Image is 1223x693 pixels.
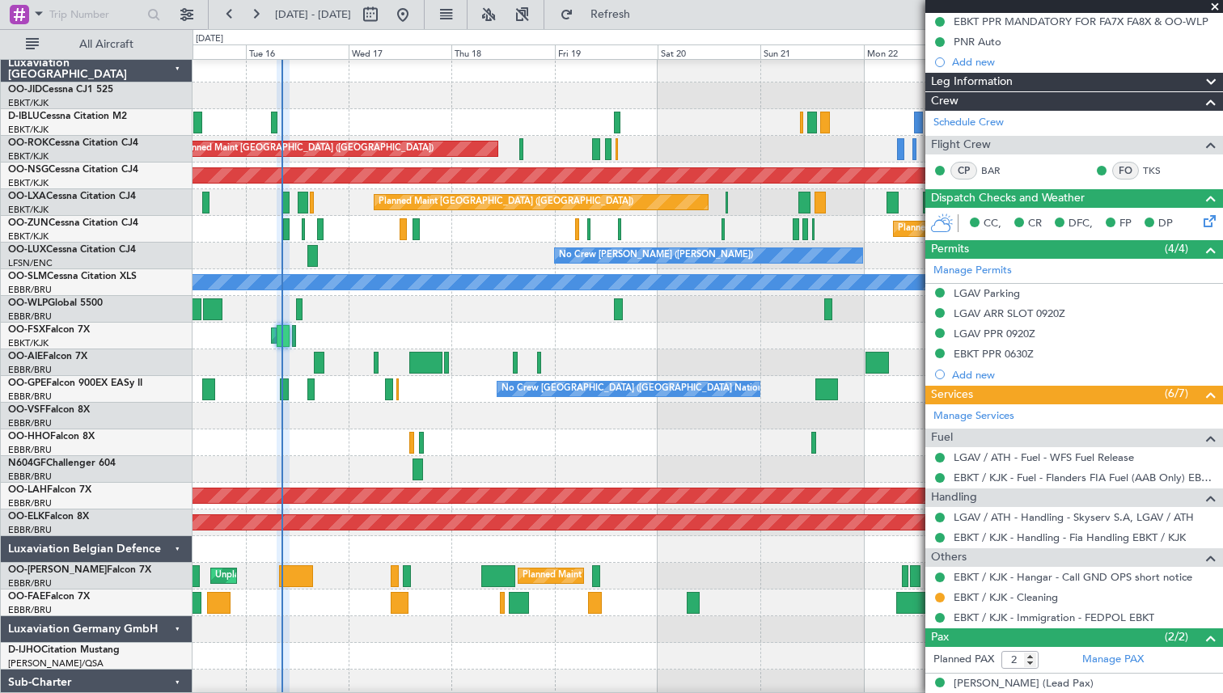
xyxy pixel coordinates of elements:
[8,391,52,403] a: EBBR/BRU
[8,417,52,429] a: EBBR/BRU
[8,432,95,442] a: OO-HHOFalcon 8X
[1165,628,1188,645] span: (2/2)
[954,530,1186,544] a: EBKT / KJK - Handling - Fia Handling EBKT / KJK
[8,165,49,175] span: OO-NSG
[8,512,44,522] span: OO-ELK
[8,298,48,308] span: OO-WLP
[954,327,1035,340] div: LGAV PPR 0920Z
[8,485,47,495] span: OO-LAH
[8,458,46,468] span: N604GF
[954,611,1154,624] a: EBKT / KJK - Immigration - FEDPOL EBKT
[931,386,973,404] span: Services
[349,44,451,59] div: Wed 17
[8,138,138,148] a: OO-ROKCessna Citation CJ4
[8,458,116,468] a: N604GFChallenger 604
[933,263,1012,279] a: Manage Permits
[931,136,991,154] span: Flight Crew
[8,150,49,163] a: EBKT/KJK
[8,298,103,308] a: OO-WLPGlobal 5500
[933,408,1014,425] a: Manage Services
[8,257,53,269] a: LFSN/ENC
[8,364,52,376] a: EBBR/BRU
[8,85,113,95] a: OO-JIDCessna CJ1 525
[8,645,120,655] a: D-IJHOCitation Mustang
[1143,163,1179,178] a: TKS
[954,570,1192,584] a: EBKT / KJK - Hangar - Call GND OPS short notice
[276,323,452,348] div: AOG Maint Kortrijk-[GEOGRAPHIC_DATA]
[8,272,137,281] a: OO-SLMCessna Citation XLS
[8,577,52,589] a: EBBR/BRU
[954,286,1020,300] div: LGAV Parking
[577,9,645,20] span: Refresh
[8,112,127,121] a: D-IBLUCessna Citation M2
[931,73,1013,91] span: Leg Information
[954,471,1215,484] a: EBKT / KJK - Fuel - Flanders FIA Fuel (AAB Only) EBKT / KJK
[1028,216,1042,232] span: CR
[451,44,554,59] div: Thu 18
[931,92,959,111] span: Crew
[864,44,967,59] div: Mon 22
[8,565,151,575] a: OO-[PERSON_NAME]Falcon 7X
[8,604,52,616] a: EBBR/BRU
[954,35,1001,49] div: PNR Auto
[552,2,650,27] button: Refresh
[931,488,977,507] span: Handling
[8,512,89,522] a: OO-ELKFalcon 8X
[8,230,49,243] a: EBKT/KJK
[215,564,519,588] div: Unplanned Maint [GEOGRAPHIC_DATA] ([GEOGRAPHIC_DATA] National)
[142,44,245,59] div: Mon 15
[8,378,46,388] span: OO-GPE
[8,378,142,388] a: OO-GPEFalcon 900EX EASy II
[658,44,760,59] div: Sat 20
[8,325,45,335] span: OO-FSX
[559,243,753,268] div: No Crew [PERSON_NAME] ([PERSON_NAME])
[8,645,41,655] span: D-IJHO
[931,189,1085,208] span: Dispatch Checks and Weather
[760,44,863,59] div: Sun 21
[8,177,49,189] a: EBKT/KJK
[523,564,815,588] div: Planned Maint [GEOGRAPHIC_DATA] ([GEOGRAPHIC_DATA] National)
[981,163,1018,178] a: BAR
[18,32,176,57] button: All Aircraft
[8,218,49,228] span: OO-ZUN
[179,137,434,161] div: Planned Maint [GEOGRAPHIC_DATA] ([GEOGRAPHIC_DATA])
[8,204,49,216] a: EBKT/KJK
[8,192,46,201] span: OO-LXA
[8,592,45,602] span: OO-FAE
[931,628,949,647] span: Pax
[8,124,49,136] a: EBKT/KJK
[931,240,969,259] span: Permits
[246,44,349,59] div: Tue 16
[8,97,49,109] a: EBKT/KJK
[8,85,42,95] span: OO-JID
[1069,216,1093,232] span: DFC,
[933,115,1004,131] a: Schedule Crew
[954,15,1208,28] div: EBKT PPR MANDATORY FOR FA7X FA8X & OO-WLP
[1165,385,1188,402] span: (6/7)
[8,325,90,335] a: OO-FSXFalcon 7X
[954,347,1034,361] div: EBKT PPR 0630Z
[501,377,772,401] div: No Crew [GEOGRAPHIC_DATA] ([GEOGRAPHIC_DATA] National)
[8,245,136,255] a: OO-LUXCessna Citation CJ4
[954,510,1194,524] a: LGAV / ATH - Handling - Skyserv S.A, LGAV / ATH
[8,657,104,670] a: [PERSON_NAME]/QSA
[8,284,52,296] a: EBBR/BRU
[931,548,967,567] span: Others
[898,217,1086,241] div: Planned Maint Kortrijk-[GEOGRAPHIC_DATA]
[8,485,91,495] a: OO-LAHFalcon 7X
[8,565,107,575] span: OO-[PERSON_NAME]
[1082,652,1144,668] a: Manage PAX
[952,55,1215,69] div: Add new
[8,352,87,361] a: OO-AIEFalcon 7X
[8,311,52,323] a: EBBR/BRU
[1165,240,1188,257] span: (4/4)
[8,165,138,175] a: OO-NSGCessna Citation CJ4
[8,352,43,361] span: OO-AIE
[8,497,52,509] a: EBBR/BRU
[8,592,90,602] a: OO-FAEFalcon 7X
[8,524,52,536] a: EBBR/BRU
[42,39,171,50] span: All Aircraft
[952,368,1215,382] div: Add new
[8,337,49,349] a: EBKT/KJK
[275,7,351,22] span: [DATE] - [DATE]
